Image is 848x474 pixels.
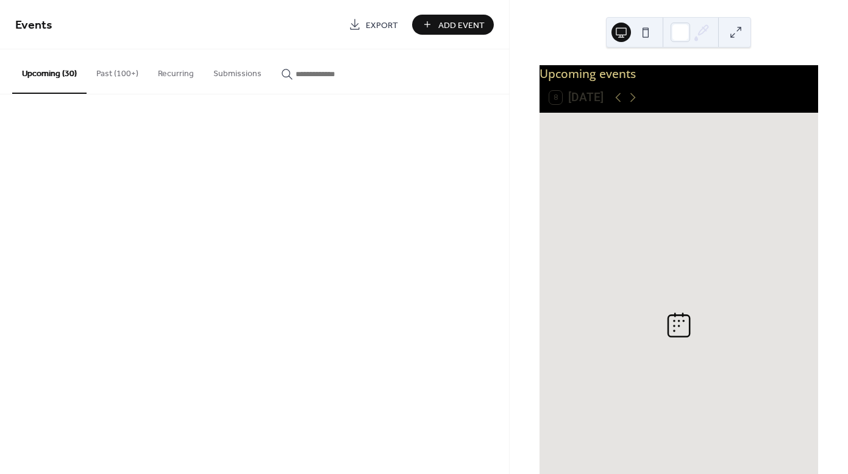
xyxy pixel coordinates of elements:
[438,19,485,32] span: Add Event
[12,49,87,94] button: Upcoming (30)
[412,15,494,35] button: Add Event
[540,65,818,83] div: Upcoming events
[204,49,271,93] button: Submissions
[148,49,204,93] button: Recurring
[340,15,407,35] a: Export
[366,19,398,32] span: Export
[15,13,52,37] span: Events
[87,49,148,93] button: Past (100+)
